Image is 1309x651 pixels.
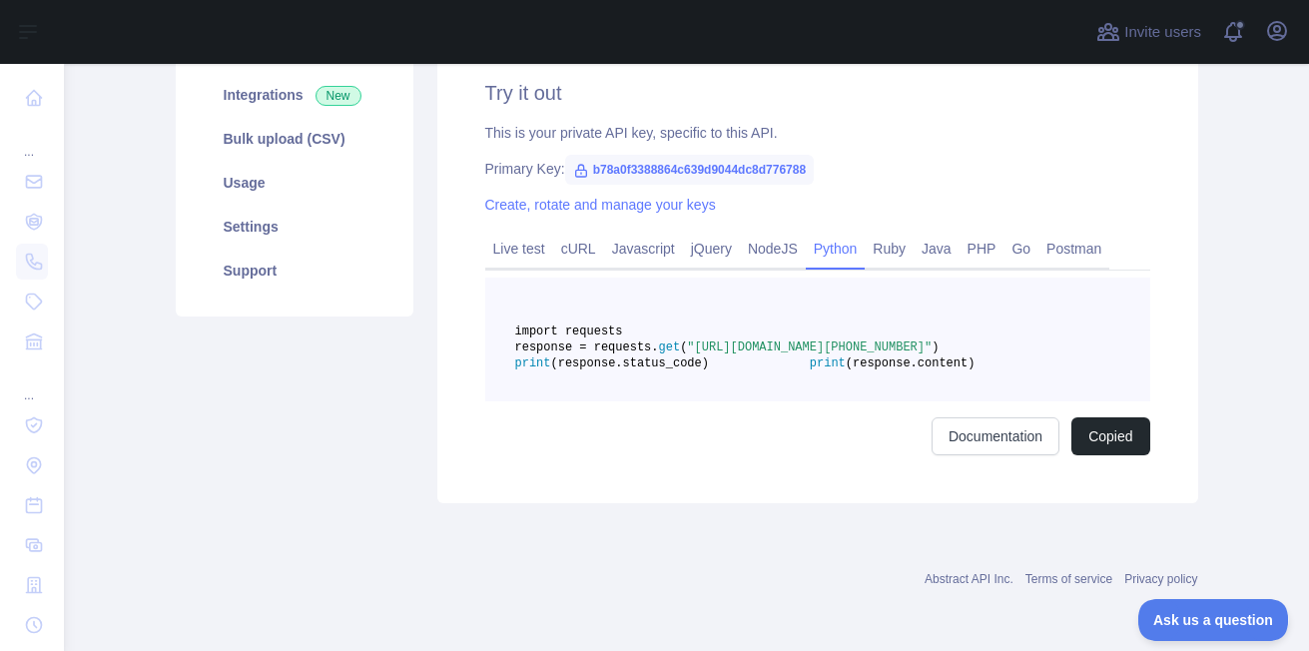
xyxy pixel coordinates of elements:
a: Integrations New [200,73,389,117]
span: b78a0f3388864c639d9044dc8d776788 [565,155,815,185]
a: Java [914,233,960,265]
a: Go [1003,233,1038,265]
a: cURL [553,233,604,265]
span: Invite users [1124,21,1201,44]
a: jQuery [683,233,740,265]
a: Javascript [604,233,683,265]
a: Documentation [932,417,1059,455]
a: Privacy policy [1124,572,1197,586]
span: print [515,356,551,370]
span: "[URL][DOMAIN_NAME][PHONE_NUMBER]" [687,340,932,354]
span: ) [932,340,939,354]
a: PHP [960,233,1004,265]
span: response = requests. [515,340,659,354]
h2: Try it out [485,79,1150,107]
a: Abstract API Inc. [925,572,1013,586]
div: ... [16,120,48,160]
span: (response.status_code) [551,356,709,370]
a: Postman [1038,233,1109,265]
div: ... [16,363,48,403]
span: ( [680,340,687,354]
span: New [316,86,361,106]
a: NodeJS [740,233,806,265]
a: Python [806,233,866,265]
a: Terms of service [1025,572,1112,586]
span: get [659,340,681,354]
a: Create, rotate and manage your keys [485,197,716,213]
a: Ruby [865,233,914,265]
span: (response.content) [846,356,976,370]
span: print [810,356,846,370]
span: import requests [515,325,623,338]
button: Copied [1071,417,1149,455]
div: This is your private API key, specific to this API. [485,123,1150,143]
div: Primary Key: [485,159,1150,179]
a: Bulk upload (CSV) [200,117,389,161]
a: Settings [200,205,389,249]
iframe: Toggle Customer Support [1138,599,1289,641]
button: Invite users [1092,16,1205,48]
a: Live test [485,233,553,265]
a: Usage [200,161,389,205]
a: Support [200,249,389,293]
